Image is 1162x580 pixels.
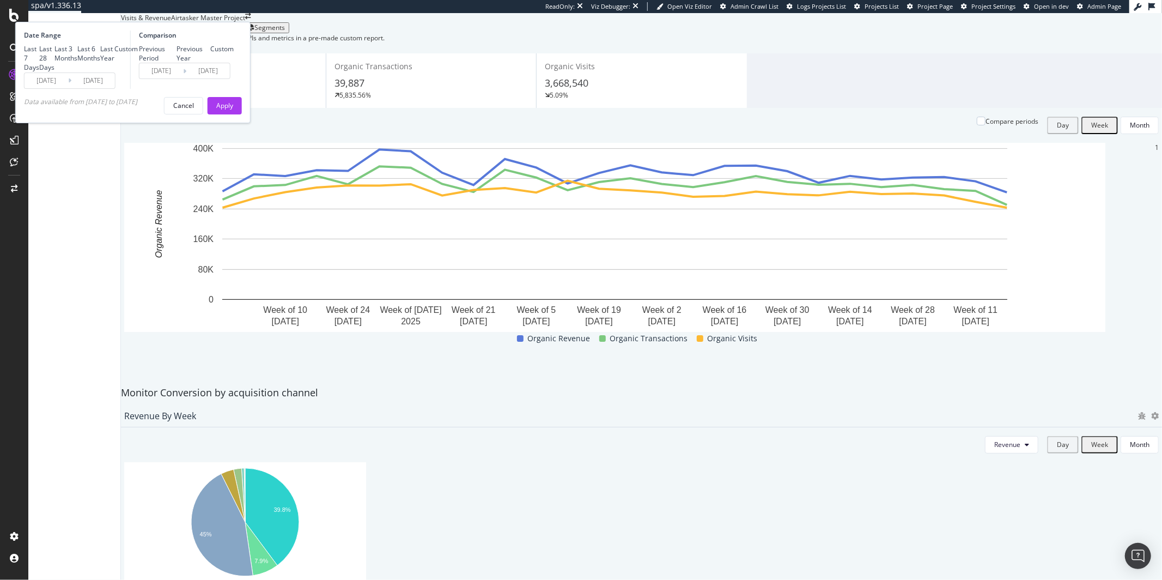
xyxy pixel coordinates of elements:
div: ReadOnly: [545,2,575,11]
a: Admin Crawl List [720,2,778,11]
text: [DATE] [648,316,676,325]
text: [DATE] [522,316,550,325]
text: [DATE] [334,316,362,325]
span: Project Settings [971,2,1015,10]
text: Organic Revenue [154,190,163,258]
div: Visits & Revenue [121,13,171,22]
button: Week [1081,117,1118,134]
div: Previous Year [177,44,210,63]
text: Week of 30 [765,305,810,314]
text: [DATE] [962,316,989,325]
button: Segments [242,22,289,33]
span: Organic Transactions [334,61,412,71]
span: Segments [254,23,285,32]
a: Admin Page [1077,2,1121,11]
span: 39,887 [334,76,364,89]
text: 240K [193,204,214,214]
div: Custom [210,44,234,53]
span: 3,668,540 [545,76,588,89]
text: 39.8% [273,506,290,513]
text: [DATE] [272,316,299,325]
div: Custom [114,44,138,53]
text: 7.9% [254,558,268,564]
text: 80K [198,265,214,274]
text: Week of 21 [452,305,496,314]
input: Start Date [139,63,183,78]
svg: A chart. [124,143,1105,332]
button: Day [1047,436,1079,454]
div: Open Intercom Messenger [1125,543,1151,569]
input: End Date [186,63,230,78]
span: Admin Crawl List [731,2,778,10]
div: Airtasker Master Project [171,13,245,22]
text: Week of [DATE] [380,305,441,314]
div: Month [1130,440,1149,449]
a: Open Viz Editor [656,2,712,11]
text: 2025 [401,316,421,325]
span: Projects List [865,2,899,10]
text: 320K [193,174,214,183]
div: bug [1138,412,1146,420]
span: Organic Transactions [610,332,688,345]
text: 160K [193,234,214,244]
text: [DATE] [774,316,801,325]
span: Organic Visits [545,61,595,71]
text: Week of 16 [703,305,747,314]
div: Day [1057,441,1069,449]
button: Month [1121,117,1159,134]
a: Logs Projects List [787,2,846,11]
div: Day [1057,122,1069,129]
text: 45% [200,531,212,537]
text: [DATE] [711,316,738,325]
text: [DATE] [586,316,613,325]
text: Week of 5 [517,305,556,314]
div: info banner [121,33,1162,53]
div: 5.09% [550,90,568,100]
text: Week of 28 [891,305,935,314]
div: Comparison [139,31,234,40]
text: [DATE] [460,316,487,325]
text: Week of 19 [577,305,621,314]
span: Project Page [917,2,953,10]
text: [DATE] [836,316,863,325]
button: Revenue [985,436,1038,454]
a: Project Page [907,2,953,11]
span: Revenue [994,440,1020,449]
a: Open in dev [1024,2,1069,11]
text: Week of 10 [263,305,307,314]
div: Cancel [173,101,194,110]
text: 400K [193,144,214,153]
div: Month [1130,120,1149,130]
button: Apply [208,97,242,114]
div: Week [1091,122,1108,129]
span: Open Viz Editor [667,2,712,10]
div: See your organic search performance KPIs and metrics in a pre-made custom report. [127,33,385,43]
div: 1 [1155,143,1159,152]
button: Month [1121,436,1159,454]
text: 0 [209,295,214,304]
div: Apply [216,101,233,110]
a: Projects List [854,2,899,11]
div: Week [1091,441,1108,449]
div: Previous Period [139,44,177,63]
text: Week of 2 [642,305,682,314]
text: Week of 11 [954,305,998,314]
div: Date Range [24,31,127,40]
div: Compare periods [985,117,1038,126]
div: available from [DATE] to [DATE] [24,97,137,106]
div: 5,835.56% [339,90,371,100]
text: Week of 14 [828,305,872,314]
div: Revenue by Week [124,410,196,421]
text: Week of 24 [326,305,370,314]
span: Open in dev [1034,2,1069,10]
button: Week [1081,436,1118,454]
button: Cancel [164,97,203,114]
a: Project Settings [961,2,1015,11]
span: Organic Visits [708,332,758,345]
button: Day [1047,117,1079,134]
div: arrow-right-arrow-left [245,13,251,20]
